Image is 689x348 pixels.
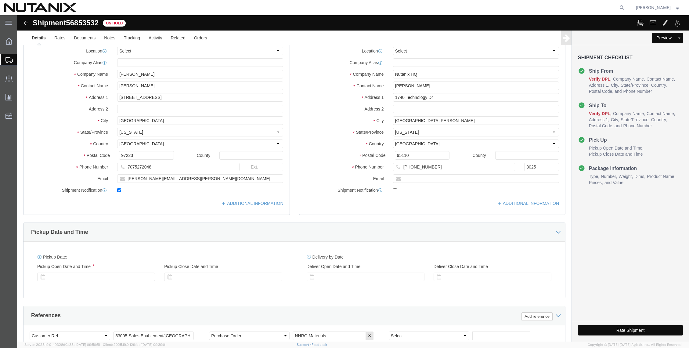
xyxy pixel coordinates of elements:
[297,343,312,346] a: Support
[24,343,100,346] span: Server: 2025.19.0-49328d0a35e
[4,3,76,12] img: logo
[103,343,166,346] span: Client: 2025.19.0-129fbcf
[75,343,100,346] span: [DATE] 09:50:51
[312,343,327,346] a: Feedback
[636,4,671,11] span: Ray Hirata
[142,343,166,346] span: [DATE] 09:39:01
[17,15,689,342] iframe: FS Legacy Container
[636,4,681,11] button: [PERSON_NAME]
[588,342,682,347] span: Copyright © [DATE]-[DATE] Agistix Inc., All Rights Reserved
